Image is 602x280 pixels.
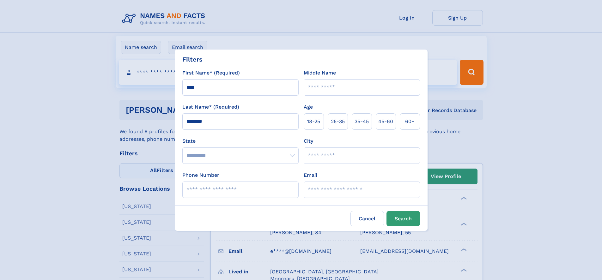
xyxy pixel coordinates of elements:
label: Phone Number [182,171,219,179]
span: 25‑35 [331,118,345,125]
span: 60+ [405,118,415,125]
label: Middle Name [304,69,336,77]
label: City [304,137,313,145]
div: Filters [182,55,203,64]
label: Age [304,103,313,111]
span: 18‑25 [307,118,320,125]
button: Search [386,211,420,226]
label: State [182,137,299,145]
label: Email [304,171,317,179]
label: First Name* (Required) [182,69,240,77]
span: 35‑45 [355,118,369,125]
span: 45‑60 [378,118,393,125]
label: Last Name* (Required) [182,103,239,111]
label: Cancel [350,211,384,226]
